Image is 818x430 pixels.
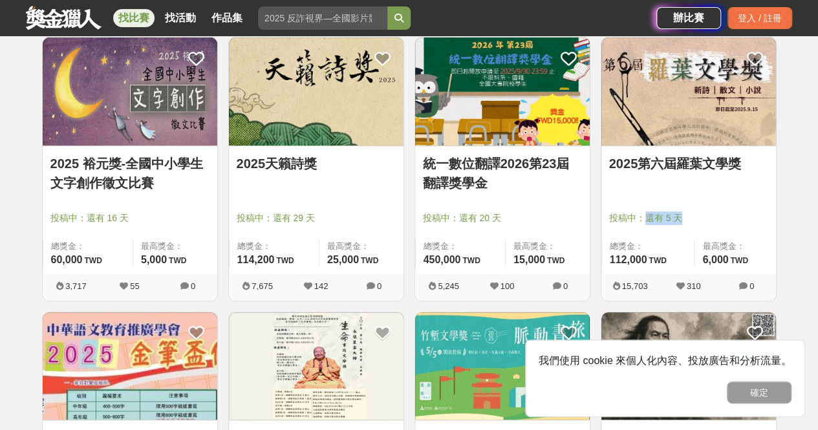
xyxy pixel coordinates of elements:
[314,281,328,291] span: 142
[423,211,582,225] span: 投稿中：還有 20 天
[601,312,776,421] a: Cover Image
[622,281,648,291] span: 15,703
[361,256,378,265] span: TWD
[539,355,791,366] span: 我們使用 cookie 來個人化內容、投放廣告和分析流量。
[229,312,404,420] img: Cover Image
[424,254,461,265] span: 450,000
[43,38,217,145] img: Cover Image
[43,312,217,421] a: Cover Image
[415,312,590,421] a: Cover Image
[65,281,87,291] span: 3,717
[50,154,210,193] a: 2025 裕元獎-全國中小學生文字創作徵文比賽
[237,211,396,225] span: 投稿中：還有 29 天
[51,240,125,253] span: 總獎金：
[702,254,728,265] span: 6,000
[229,38,404,145] img: Cover Image
[51,254,83,265] span: 60,000
[415,38,590,145] img: Cover Image
[727,382,791,403] button: 確定
[160,9,201,27] a: 找活動
[50,211,210,225] span: 投稿中：還有 16 天
[229,38,404,146] a: Cover Image
[43,38,217,146] a: Cover Image
[438,281,459,291] span: 5,245
[687,281,701,291] span: 310
[191,281,195,291] span: 0
[141,254,167,265] span: 5,000
[730,256,748,265] span: TWD
[206,9,248,27] a: 作品集
[601,38,776,145] img: Cover Image
[84,256,102,265] span: TWD
[423,154,582,193] a: 統一數位翻譯2026第23屆翻譯獎學金
[377,281,382,291] span: 0
[113,9,155,27] a: 找比賽
[415,312,590,420] img: Cover Image
[649,256,666,265] span: TWD
[327,254,359,265] span: 25,000
[169,256,186,265] span: TWD
[229,312,404,421] a: Cover Image
[130,281,139,291] span: 55
[601,312,776,420] img: Cover Image
[327,240,396,253] span: 最高獎金：
[609,211,768,225] span: 投稿中：還有 5 天
[609,154,768,173] a: 2025第六屆羅葉文學獎
[513,254,545,265] span: 15,000
[610,254,647,265] span: 112,000
[563,281,568,291] span: 0
[141,240,210,253] span: 最高獎金：
[727,7,792,29] div: 登入 / 註冊
[749,281,754,291] span: 0
[237,240,311,253] span: 總獎金：
[415,38,590,146] a: Cover Image
[601,38,776,146] a: Cover Image
[547,256,565,265] span: TWD
[258,6,387,30] input: 2025 反詐視界—全國影片競賽
[237,254,275,265] span: 114,200
[702,240,768,253] span: 最高獎金：
[610,240,687,253] span: 總獎金：
[252,281,273,291] span: 7,675
[424,240,497,253] span: 總獎金：
[462,256,480,265] span: TWD
[656,7,721,29] a: 辦比賽
[500,281,515,291] span: 100
[237,154,396,173] a: 2025天籟詩獎
[276,256,294,265] span: TWD
[513,240,582,253] span: 最高獎金：
[43,312,217,420] img: Cover Image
